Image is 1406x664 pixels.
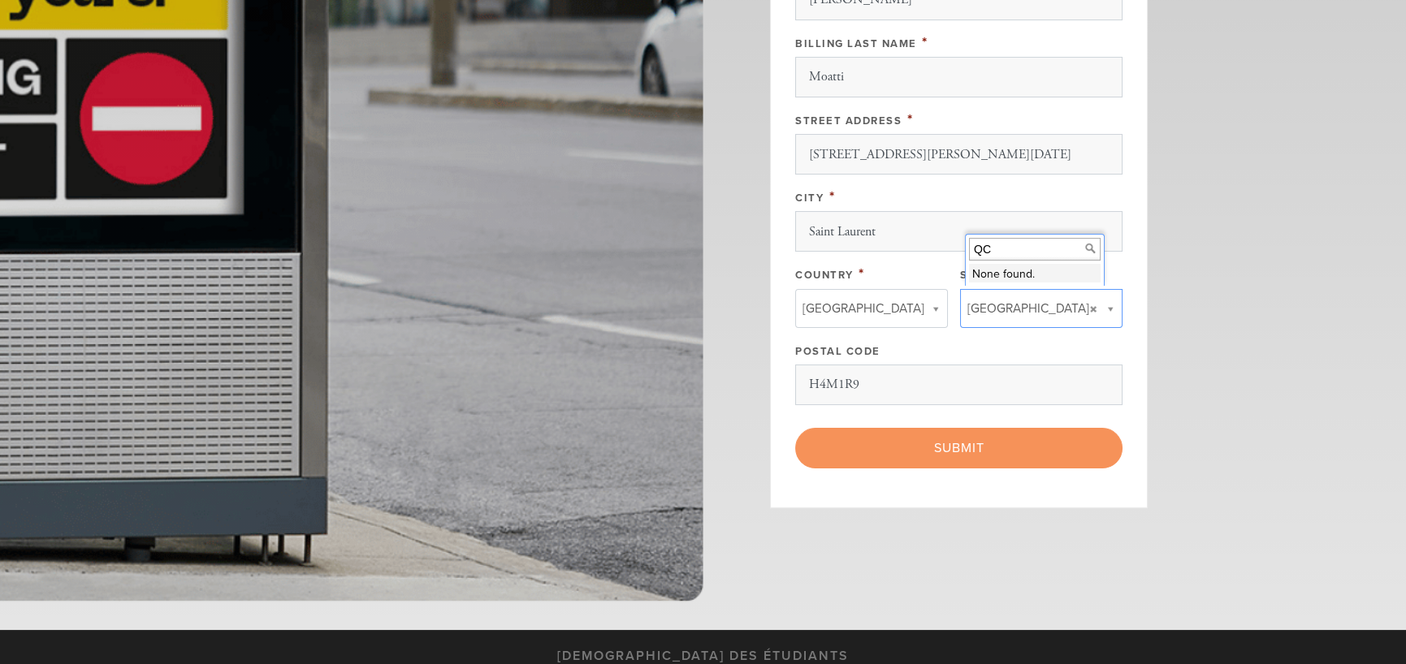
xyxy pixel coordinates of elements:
[557,649,849,664] h3: [DEMOGRAPHIC_DATA] des étudiants
[795,192,824,205] label: City
[960,269,1065,282] label: State/Province
[960,289,1123,328] a: [GEOGRAPHIC_DATA]
[969,264,1101,282] li: None found.
[967,298,1089,319] span: [GEOGRAPHIC_DATA]
[795,269,854,282] label: Country
[859,265,865,282] span: This field is required.
[829,188,836,205] span: This field is required.
[922,33,928,51] span: This field is required.
[795,345,880,358] label: Postal Code
[795,114,902,127] label: Street Address
[803,298,924,319] span: [GEOGRAPHIC_DATA]
[795,289,948,328] a: [GEOGRAPHIC_DATA]
[907,110,914,128] span: This field is required.
[795,37,917,50] label: Billing Last Name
